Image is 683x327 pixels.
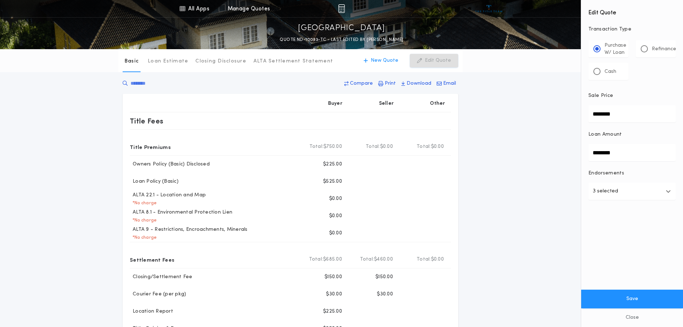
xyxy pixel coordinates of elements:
[431,143,444,150] span: $0.00
[377,291,393,298] p: $30.00
[417,256,431,263] b: Total:
[130,254,174,265] p: Settlement Fees
[376,77,398,90] button: Print
[385,80,396,87] p: Print
[124,58,139,65] p: Basic
[581,290,683,308] button: Save
[130,200,157,206] p: * No charge
[323,161,342,168] p: $225.00
[130,218,157,223] p: * No charge
[588,170,676,177] p: Endorsements
[298,23,385,34] p: [GEOGRAPHIC_DATA]
[130,115,163,127] p: Title Fees
[407,80,431,87] p: Download
[380,143,393,150] span: $0.00
[588,92,613,99] p: Sale Price
[130,161,210,168] p: Owners Policy (Basic) Disclosed
[443,80,456,87] p: Email
[371,57,398,64] p: New Quote
[435,77,458,90] button: Email
[410,54,458,67] button: Edit Quote
[366,143,380,150] b: Total:
[130,226,248,233] p: ALTA 9 - Restrictions, Encroachments, Minerals
[195,58,246,65] p: Closing Disclosure
[329,195,342,202] p: $0.00
[130,209,232,216] p: ALTA 8.1 - Environmental Protection Lien
[130,308,173,315] p: Location Report
[323,143,342,150] span: $750.00
[323,256,342,263] span: $685.00
[425,57,451,64] p: Edit Quote
[581,308,683,327] button: Close
[431,256,444,263] span: $0.00
[374,256,393,263] span: $460.00
[588,26,676,33] p: Transaction Type
[399,77,433,90] button: Download
[148,58,188,65] p: Loan Estimate
[323,308,342,315] p: $225.00
[360,256,374,263] b: Total:
[329,212,342,220] p: $0.00
[652,46,676,53] p: Refinance
[130,141,171,153] p: Title Premiums
[338,4,345,13] img: img
[475,5,502,12] img: vs-icon
[130,291,186,298] p: Courier Fee (per pkg)
[593,187,618,196] p: 3 selected
[130,274,193,281] p: Closing/Settlement Fee
[417,143,431,150] b: Total:
[309,256,323,263] b: Total:
[130,192,206,199] p: ALTA 22.1 - Location and Map
[375,274,393,281] p: $150.00
[253,58,333,65] p: ALTA Settlement Statement
[280,36,403,43] p: QUOTE ND-10093-TC - LAST EDITED BY [PERSON_NAME]
[342,77,375,90] button: Compare
[329,230,342,237] p: $0.00
[588,131,622,138] p: Loan Amount
[130,235,157,240] p: * No charge
[326,291,342,298] p: $30.00
[604,68,616,75] p: Cash
[130,178,179,185] p: Loan Policy (Basic)
[588,183,676,200] button: 3 selected
[430,100,445,107] p: Other
[309,143,324,150] b: Total:
[324,274,342,281] p: $150.00
[588,144,676,161] input: Loan Amount
[604,42,626,56] p: Purchase W/ Loan
[328,100,342,107] p: Buyer
[588,105,676,122] input: Sale Price
[323,178,342,185] p: $525.00
[356,54,405,67] button: New Quote
[379,100,394,107] p: Seller
[588,4,676,17] h4: Edit Quote
[350,80,373,87] p: Compare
